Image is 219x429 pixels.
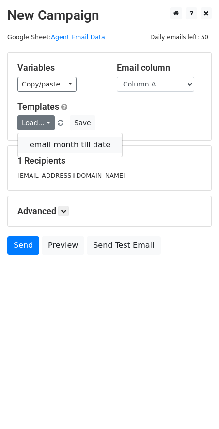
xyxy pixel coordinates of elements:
h5: 1 Recipients [17,156,202,166]
h5: Advanced [17,206,202,216]
h5: Variables [17,62,102,73]
a: Preview [42,236,84,255]
h5: Email column [117,62,202,73]
a: Agent Email Data [51,33,105,41]
a: Copy/paste... [17,77,77,92]
span: Daily emails left: 50 [147,32,212,43]
small: [EMAIL_ADDRESS][DOMAIN_NAME] [17,172,125,179]
h2: New Campaign [7,7,212,24]
a: Send [7,236,39,255]
small: Google Sheet: [7,33,105,41]
a: Load... [17,115,55,130]
a: Templates [17,101,59,112]
a: email month till date [18,137,122,153]
a: Daily emails left: 50 [147,33,212,41]
button: Save [70,115,95,130]
a: Send Test Email [87,236,160,255]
